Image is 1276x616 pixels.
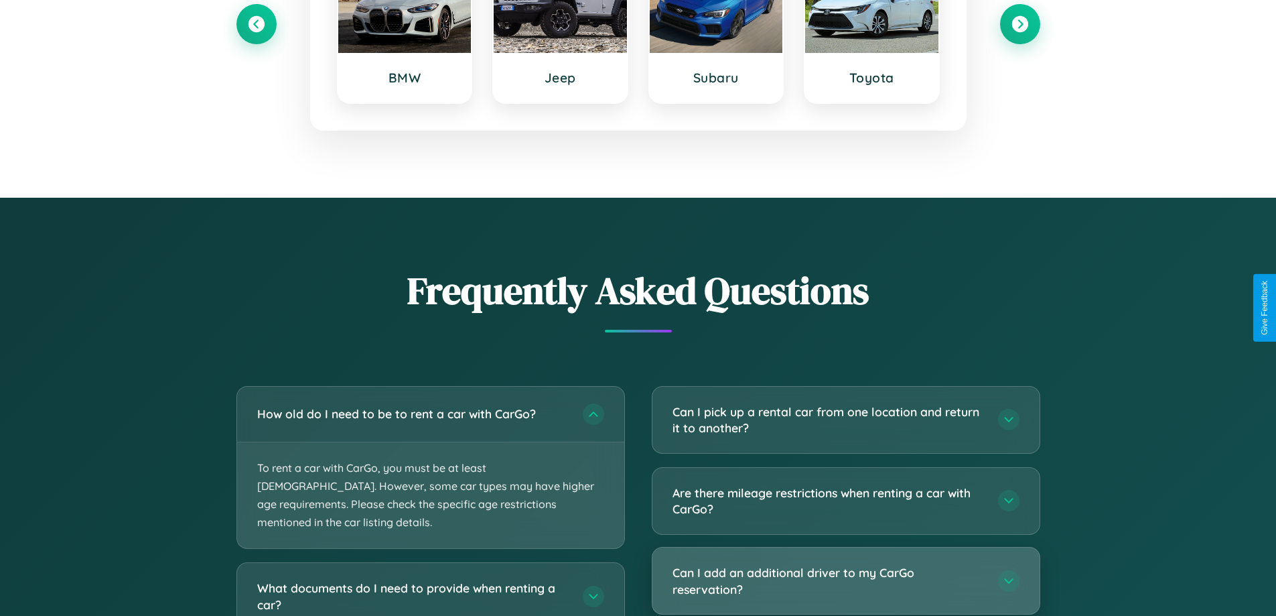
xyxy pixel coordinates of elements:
[352,70,458,86] h3: BMW
[507,70,614,86] h3: Jeep
[672,564,985,597] h3: Can I add an additional driver to my CarGo reservation?
[237,442,624,549] p: To rent a car with CarGo, you must be at least [DEMOGRAPHIC_DATA]. However, some car types may ha...
[663,70,770,86] h3: Subaru
[257,406,569,422] h3: How old do I need to be to rent a car with CarGo?
[819,70,925,86] h3: Toyota
[257,580,569,613] h3: What documents do I need to provide when renting a car?
[236,265,1040,316] h2: Frequently Asked Questions
[672,404,985,436] h3: Can I pick up a rental car from one location and return it to another?
[672,485,985,517] h3: Are there mileage restrictions when renting a car with CarGo?
[1260,281,1269,335] div: Give Feedback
